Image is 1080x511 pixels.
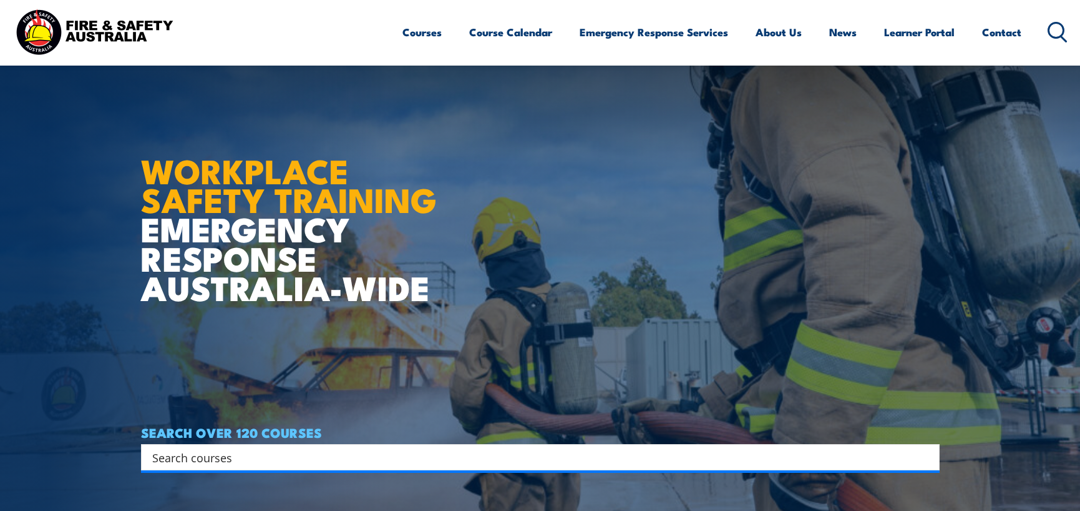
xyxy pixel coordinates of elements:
[829,16,857,49] a: News
[884,16,955,49] a: Learner Portal
[982,16,1021,49] a: Contact
[141,144,437,225] strong: WORKPLACE SAFETY TRAINING
[580,16,728,49] a: Emergency Response Services
[152,448,912,467] input: Search input
[141,425,940,439] h4: SEARCH OVER 120 COURSES
[141,124,446,302] h1: EMERGENCY RESPONSE AUSTRALIA-WIDE
[756,16,802,49] a: About Us
[918,449,935,466] button: Search magnifier button
[402,16,442,49] a: Courses
[469,16,552,49] a: Course Calendar
[155,449,915,466] form: Search form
